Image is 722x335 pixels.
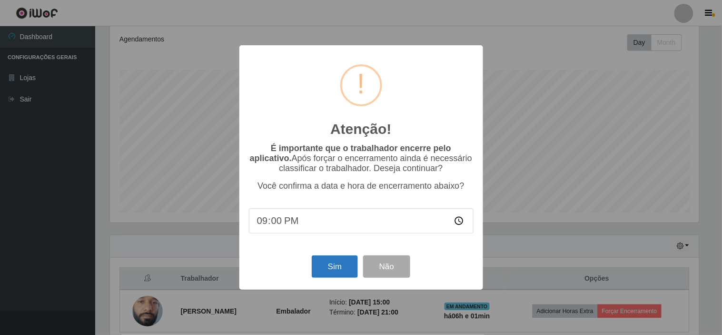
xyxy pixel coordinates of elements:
[330,121,391,138] h2: Atenção!
[363,255,410,278] button: Não
[312,255,358,278] button: Sim
[250,143,451,163] b: É importante que o trabalhador encerre pelo aplicativo.
[249,181,474,191] p: Você confirma a data e hora de encerramento abaixo?
[249,143,474,173] p: Após forçar o encerramento ainda é necessário classificar o trabalhador. Deseja continuar?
